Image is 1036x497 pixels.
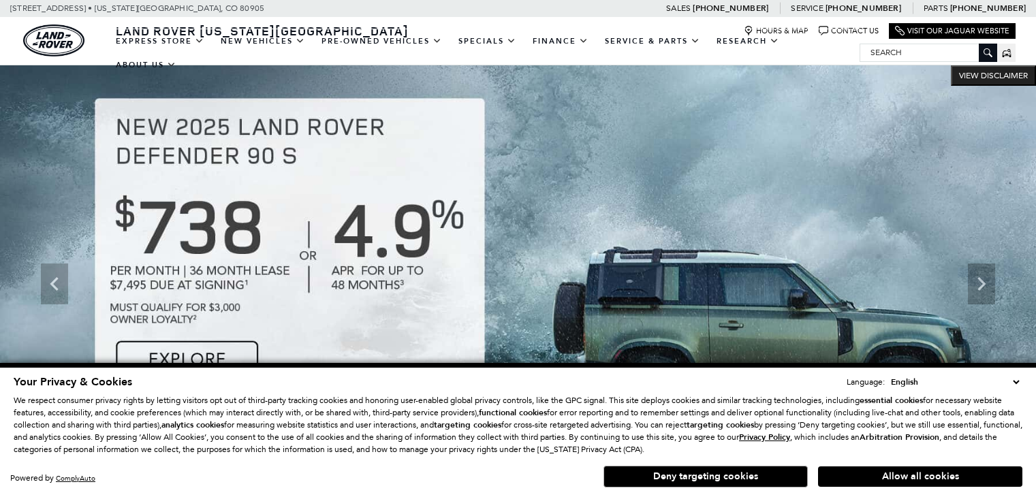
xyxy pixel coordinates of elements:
[739,432,790,442] a: Privacy Policy
[23,25,84,57] img: Land Rover
[108,22,417,39] a: Land Rover [US_STATE][GEOGRAPHIC_DATA]
[860,395,923,406] strong: essential cookies
[826,3,901,14] a: [PHONE_NUMBER]
[860,432,939,443] strong: Arbitration Provision
[313,29,450,53] a: Pre-Owned Vehicles
[744,26,809,36] a: Hours & Map
[950,3,1026,14] a: [PHONE_NUMBER]
[116,22,409,39] span: Land Rover [US_STATE][GEOGRAPHIC_DATA]
[708,29,787,53] a: Research
[56,474,95,483] a: ComplyAuto
[14,374,132,389] span: Your Privacy & Cookies
[924,3,948,13] span: Parts
[479,407,547,418] strong: functional cookies
[819,26,879,36] a: Contact Us
[959,70,1028,81] span: VIEW DISCLAIMER
[108,53,185,77] a: About Us
[666,3,691,13] span: Sales
[739,432,790,443] u: Privacy Policy
[434,419,501,430] strong: targeting cookies
[41,263,68,304] div: Previous
[10,474,95,483] div: Powered by
[603,466,808,487] button: Deny targeting cookies
[895,26,1009,36] a: Visit Our Jaguar Website
[791,3,823,13] span: Service
[818,466,1022,487] button: Allow all cookies
[108,29,213,53] a: EXPRESS STORE
[687,419,754,430] strong: targeting cookies
[951,65,1036,86] button: VIEW DISCLAIMER
[693,3,768,14] a: [PHONE_NUMBER]
[213,29,313,53] a: New Vehicles
[23,25,84,57] a: land-rover
[161,419,224,430] strong: analytics cookies
[450,29,524,53] a: Specials
[968,263,995,304] div: Next
[108,29,860,77] nav: Main Navigation
[888,375,1022,389] select: Language Select
[14,394,1022,455] p: We respect consumer privacy rights by letting visitors opt out of third-party tracking cookies an...
[10,3,264,13] a: [STREET_ADDRESS] • [US_STATE][GEOGRAPHIC_DATA], CO 80905
[847,378,885,386] div: Language:
[860,44,996,61] input: Search
[524,29,597,53] a: Finance
[597,29,708,53] a: Service & Parts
